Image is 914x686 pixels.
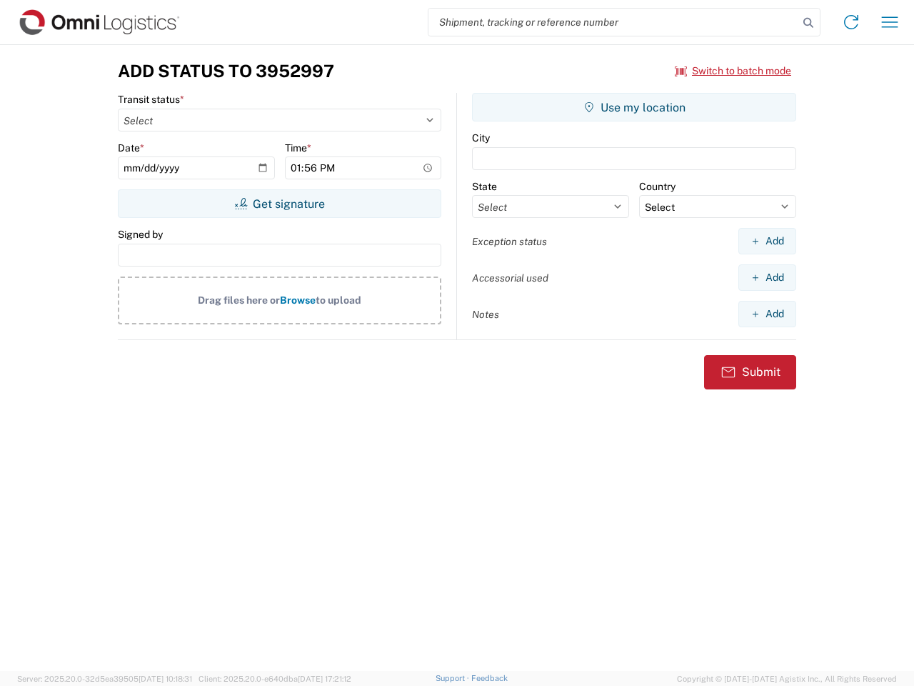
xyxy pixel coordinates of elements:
[738,228,796,254] button: Add
[704,355,796,389] button: Submit
[639,180,676,193] label: Country
[472,93,796,121] button: Use my location
[118,61,334,81] h3: Add Status to 3952997
[472,308,499,321] label: Notes
[472,235,547,248] label: Exception status
[198,294,280,306] span: Drag files here or
[17,675,192,683] span: Server: 2025.20.0-32d5ea39505
[471,674,508,682] a: Feedback
[472,180,497,193] label: State
[118,141,144,154] label: Date
[118,93,184,106] label: Transit status
[199,675,351,683] span: Client: 2025.20.0-e640dba
[677,672,897,685] span: Copyright © [DATE]-[DATE] Agistix Inc., All Rights Reserved
[472,131,490,144] label: City
[738,264,796,291] button: Add
[298,675,351,683] span: [DATE] 17:21:12
[316,294,361,306] span: to upload
[738,301,796,327] button: Add
[118,228,163,241] label: Signed by
[139,675,192,683] span: [DATE] 10:18:31
[285,141,311,154] label: Time
[428,9,798,36] input: Shipment, tracking or reference number
[118,189,441,218] button: Get signature
[436,674,471,682] a: Support
[675,59,791,83] button: Switch to batch mode
[280,294,316,306] span: Browse
[472,272,548,284] label: Accessorial used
